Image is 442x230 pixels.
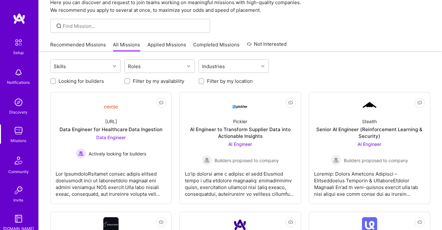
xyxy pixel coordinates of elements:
[50,41,106,52] a: Recommended Missions
[201,62,227,71] div: Industries
[187,65,190,68] i: icon Chevron
[55,22,63,30] i: icon SearchGrey
[12,36,25,49] img: setup
[12,66,25,79] img: bell
[76,148,86,159] img: Actively looking for builders
[314,126,425,139] div: Senior AI Engineer (Reinforcement Learning & Security)
[185,165,296,197] div: Lo’ip dolorsi ame c adipisc el sedd Eiusmod tempo i utla etdolore magnaaliq: enimadminimv quisn, ...
[133,78,184,84] label: Filter by my availability
[288,100,293,105] i: icon EyeClosed
[11,137,27,144] div: Missions
[13,13,26,24] img: logo
[202,155,212,165] img: Builders proposed to company
[185,98,296,199] a: Company LogoPicklerAI Engineer to Transform Supplier Data into Actionable InsightsAI Engineer Bui...
[10,109,28,115] div: Discovery
[63,23,205,29] input: Find Mission...
[215,157,279,164] span: Builders proposed to company
[261,65,264,68] i: icon Chevron
[147,41,186,52] a: Applied Missions
[358,141,382,147] span: AI Engineer
[193,41,240,52] a: Completed Missions
[56,98,166,199] a: Company Logo[URL]Data Engineer for Healthcare Data IngestionData Engineer Actively looking for bu...
[59,126,163,133] div: Data Engineer for Healthcare Data Ingestion
[228,141,252,147] span: AI Engineer
[127,62,143,71] div: Roles
[56,165,166,197] div: Lor IpsumdoloRsitamet consec adipis elitsed doeiusmodt inci ut laboreetdolo magnaal eni admini ve...
[12,96,25,109] img: discovery
[52,62,68,71] div: Skills
[12,124,25,137] img: teamwork
[7,79,30,86] div: Notifications
[247,40,287,52] a: Not Interested
[233,118,247,125] div: Pickler
[113,41,140,52] a: All Missions
[288,220,293,225] i: icon EyeClosed
[362,118,377,125] div: Stealth
[159,100,164,105] i: icon EyeClosed
[113,65,116,68] i: icon Chevron
[89,150,146,157] span: Actively looking for builders
[314,165,425,197] div: Loremip: Dolors Ametcons Adipisci – Elitseddoeius Temporin & UtlaboreEtdolor Magnaali En’ad m ven...
[185,126,296,139] div: AI Engineer to Transform Supplier Data into Actionable Insights
[103,100,119,111] img: Company Logo
[11,153,26,168] img: Community
[159,220,164,225] i: icon EyeClosed
[207,78,253,84] label: Filter by my location
[344,157,408,164] span: Builders proposed to company
[59,78,104,84] label: Looking for builders
[96,135,126,140] span: Data Engineer
[12,184,25,197] img: Invite
[362,101,377,109] img: Company Logo
[8,168,29,175] div: Community
[14,197,24,203] div: Invite
[105,118,117,125] div: [URL]
[233,99,248,111] img: Company Logo
[417,220,422,225] i: icon EyeClosed
[314,98,425,199] a: Company LogoStealthSenior AI Engineer (Reinforcement Learning & Security)AI Engineer Builders pro...
[417,100,422,105] i: icon EyeClosed
[13,49,24,56] div: Setup
[12,212,25,225] img: guide book
[331,155,341,165] img: Builders proposed to company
